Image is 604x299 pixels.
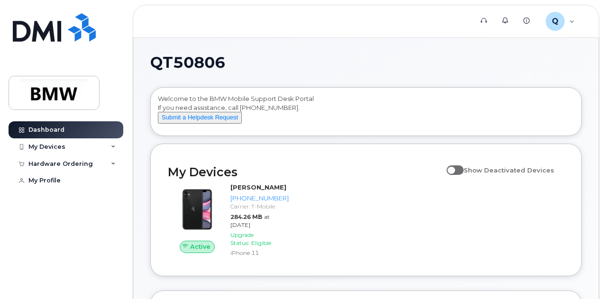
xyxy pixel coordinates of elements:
[190,242,210,251] span: Active
[158,112,242,124] button: Submit a Helpdesk Request
[158,94,574,132] div: Welcome to the BMW Mobile Support Desk Portal If you need assistance, call [PHONE_NUMBER].
[251,239,271,246] span: Eligible
[230,194,289,203] div: [PHONE_NUMBER]
[150,55,225,70] span: QT50806
[175,188,219,231] img: iPhone_11.jpg
[158,113,242,121] a: Submit a Helpdesk Request
[464,166,554,174] span: Show Deactivated Devices
[230,231,254,246] span: Upgrade Status:
[168,183,293,259] a: Active[PERSON_NAME][PHONE_NUMBER]Carrier: T-Mobile284.26 MBat [DATE]Upgrade Status:EligibleiPhone 11
[230,249,289,257] div: iPhone 11
[230,183,286,191] strong: [PERSON_NAME]
[230,202,289,210] div: Carrier: T-Mobile
[168,165,442,179] h2: My Devices
[447,161,454,169] input: Show Deactivated Devices
[230,213,270,228] span: at [DATE]
[230,213,262,220] span: 284.26 MB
